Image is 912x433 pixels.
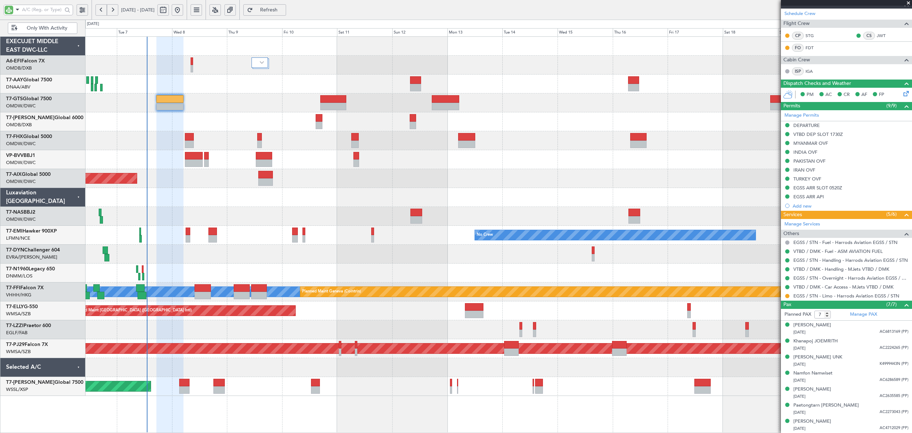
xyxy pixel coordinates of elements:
a: EGSS / STN - Fuel - Harrods Aviation EGSS / STN [793,239,897,245]
a: T7-ELLYG-550 [6,304,38,309]
a: T7-FFIFalcon 7X [6,285,44,290]
span: [DATE] [793,394,805,399]
div: Fri 17 [668,28,723,37]
div: No Crew [477,230,493,240]
span: K4999443N (PP) [880,361,908,367]
div: CS [863,32,875,40]
div: [PERSON_NAME] [793,322,831,329]
a: DNMM/LOS [6,273,32,279]
span: T7-N1960 [6,266,28,271]
a: T7-AAYGlobal 7500 [6,77,52,82]
div: Tue 14 [502,28,558,37]
a: EGSS / STN - Overnight - Harrods Aviation EGSS / STN [793,275,908,281]
span: AC2224265 (PP) [880,345,908,351]
span: VP-BVV [6,153,24,158]
div: Mon 6 [62,28,117,37]
a: WSSL/XSP [6,386,28,393]
div: ISP [792,67,804,75]
a: EGSS / STN - Limo - Harrods Aviation EGSS / STN [793,293,899,299]
a: DNAA/ABV [6,84,30,90]
span: AC4712029 (PP) [880,425,908,431]
div: Tue 7 [117,28,172,37]
a: IGA [805,68,822,75]
label: Planned PAX [784,311,811,318]
span: T7-FHX [6,134,23,139]
div: VTBD DEP SLOT 1730Z [793,131,843,137]
span: T7-EMI [6,229,22,234]
button: Only With Activity [8,22,77,34]
span: Services [783,211,802,219]
a: OMDW/DWC [6,178,36,185]
span: AC6813169 (PP) [880,329,908,335]
span: AC [825,91,832,98]
a: EVRA/[PERSON_NAME] [6,254,57,260]
span: [DATE] [793,346,805,351]
a: T7-[PERSON_NAME]Global 7500 [6,380,83,385]
span: AC2635585 (PP) [880,393,908,399]
a: OMDB/DXB [6,65,32,71]
div: Thu 16 [613,28,668,37]
span: AC2273043 (PP) [880,409,908,415]
a: T7-[PERSON_NAME]Global 6000 [6,115,83,120]
span: T7-[PERSON_NAME] [6,380,55,385]
span: [DATE] - [DATE] [121,7,155,13]
a: VTBD / DMK - Car Access - MJets VTBD / DMK [793,284,893,290]
span: T7-AIX [6,172,22,177]
div: Sat 18 [723,28,778,37]
a: Manage PAX [850,311,877,318]
a: VTBD / DMK - Handling - MJets VTBD / DMK [793,266,889,272]
div: CP [792,32,804,40]
a: T7-GTSGlobal 7500 [6,96,52,101]
div: Khanapoj JOEMRITH [793,338,838,345]
span: AC6286589 (PP) [880,377,908,383]
a: T7-NASBBJ2 [6,210,35,215]
div: [PERSON_NAME] [793,418,831,425]
span: T7-FFI [6,285,20,290]
div: Thu 9 [227,28,282,37]
div: EGSS ARR API [793,194,824,200]
a: T7-N1960Legacy 650 [6,266,55,271]
span: T7-[PERSON_NAME] [6,115,55,120]
a: VHHH/HKG [6,292,31,298]
span: CR [844,91,850,98]
div: Planned Maint [GEOGRAPHIC_DATA] ([GEOGRAPHIC_DATA] Intl) [73,305,192,316]
span: T7-ELLY [6,304,24,309]
a: Schedule Crew [784,10,815,17]
div: Sun 12 [392,28,447,37]
button: Refresh [243,4,286,16]
div: INDIA OVF [793,149,817,155]
span: PM [807,91,814,98]
a: T7-PJ29Falcon 7X [6,342,48,347]
div: FO [792,44,804,52]
a: T7-LZZIPraetor 600 [6,323,51,328]
span: [DATE] [793,426,805,431]
div: Add new [793,203,908,209]
span: Dispatch Checks and Weather [783,80,851,88]
a: STG [805,32,822,39]
div: Sat 11 [337,28,392,37]
a: T7-FHXGlobal 5000 [6,134,52,139]
div: EGSS ARR SLOT 0520Z [793,185,842,191]
span: Cabin Crew [783,56,810,64]
a: OMDW/DWC [6,159,36,166]
a: EGLF/FAB [6,330,27,336]
a: OMDW/DWC [6,103,36,109]
a: VTBD / DMK - Fuel - ASM AVIATION FUEL [793,248,883,254]
img: arrow-gray.svg [260,61,264,64]
span: Permits [783,102,800,110]
a: OMDW/DWC [6,141,36,147]
input: A/C (Reg. or Type) [22,4,62,15]
div: Mon 13 [447,28,503,37]
a: OMDW/DWC [6,216,36,223]
a: VP-BVVBBJ1 [6,153,35,158]
a: JWT [877,32,893,39]
div: Namfon Namwiset [793,370,833,377]
span: T7-NAS [6,210,24,215]
span: A6-EFI [6,58,21,63]
a: LFMN/NCE [6,235,30,241]
span: [DATE] [793,410,805,415]
div: Fri 10 [282,28,337,37]
div: [PERSON_NAME] UNK [793,354,842,361]
div: DEPARTURE [793,122,820,128]
a: OMDB/DXB [6,122,32,128]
